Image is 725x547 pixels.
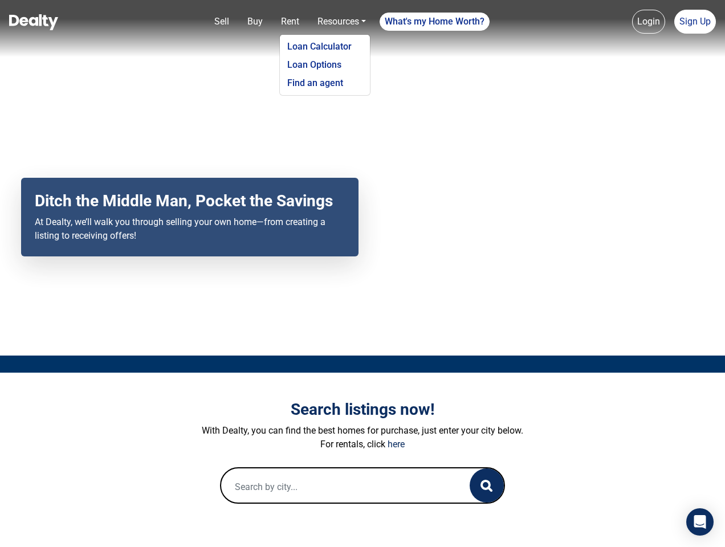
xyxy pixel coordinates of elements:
div: Open Intercom Messenger [686,508,714,536]
a: Sign Up [674,10,716,34]
p: For rentals, click [46,438,679,451]
input: Search by city... [221,468,447,505]
a: Login [632,10,665,34]
a: Rent [276,10,304,33]
a: Loan Options [283,56,367,74]
a: Loan Calculator [283,38,367,56]
a: Sell [210,10,234,33]
a: What's my Home Worth? [380,13,490,31]
p: At Dealty, we’ll walk you through selling your own home—from creating a listing to receiving offers! [35,215,345,243]
p: With Dealty, you can find the best homes for purchase, just enter your city below. [46,424,679,438]
a: Buy [243,10,267,33]
a: Resources [313,10,370,33]
a: here [388,439,405,450]
img: Dealty - Buy, Sell & Rent Homes [9,14,58,30]
h3: Search listings now! [46,400,679,419]
a: Find an agent [283,74,367,92]
h2: Ditch the Middle Man, Pocket the Savings [35,191,345,211]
